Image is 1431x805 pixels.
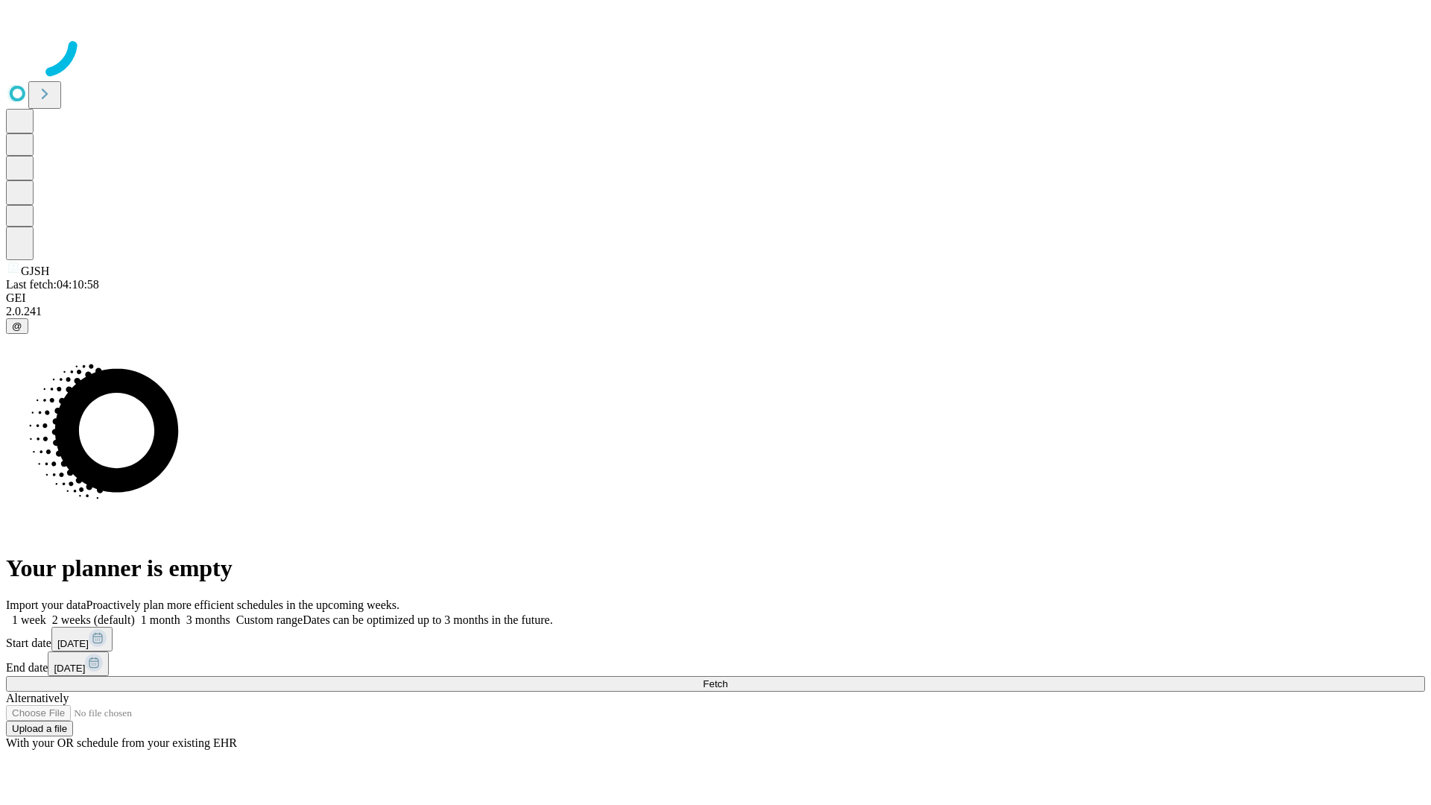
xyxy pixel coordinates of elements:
[6,599,86,611] span: Import your data
[12,613,46,626] span: 1 week
[12,321,22,332] span: @
[54,663,85,674] span: [DATE]
[6,291,1425,305] div: GEI
[6,318,28,334] button: @
[6,721,73,736] button: Upload a file
[6,651,1425,676] div: End date
[51,627,113,651] button: [DATE]
[6,627,1425,651] div: Start date
[86,599,399,611] span: Proactively plan more efficient schedules in the upcoming weeks.
[186,613,230,626] span: 3 months
[6,692,69,704] span: Alternatively
[236,613,303,626] span: Custom range
[21,265,49,277] span: GJSH
[6,736,237,749] span: With your OR schedule from your existing EHR
[703,678,727,689] span: Fetch
[6,305,1425,318] div: 2.0.241
[48,651,109,676] button: [DATE]
[57,638,89,649] span: [DATE]
[6,676,1425,692] button: Fetch
[52,613,135,626] span: 2 weeks (default)
[303,613,552,626] span: Dates can be optimized up to 3 months in the future.
[6,555,1425,582] h1: Your planner is empty
[141,613,180,626] span: 1 month
[6,278,99,291] span: Last fetch: 04:10:58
